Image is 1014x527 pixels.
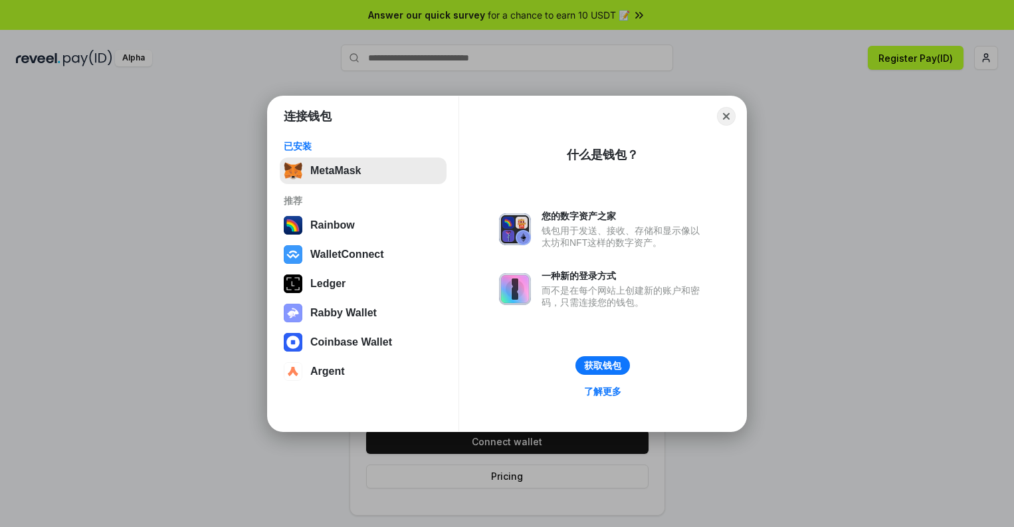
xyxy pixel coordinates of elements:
div: Ledger [310,278,346,290]
div: 已安装 [284,140,443,152]
div: 获取钱包 [584,360,621,371]
button: WalletConnect [280,241,447,268]
div: 什么是钱包？ [567,147,639,163]
a: 了解更多 [576,383,629,400]
button: Coinbase Wallet [280,329,447,356]
div: 推荐 [284,195,443,207]
img: svg+xml,%3Csvg%20xmlns%3D%22http%3A%2F%2Fwww.w3.org%2F2000%2Fsvg%22%20fill%3D%22none%22%20viewBox... [284,304,302,322]
img: svg+xml,%3Csvg%20xmlns%3D%22http%3A%2F%2Fwww.w3.org%2F2000%2Fsvg%22%20fill%3D%22none%22%20viewBox... [499,213,531,245]
img: svg+xml,%3Csvg%20fill%3D%22none%22%20height%3D%2233%22%20viewBox%3D%220%200%2035%2033%22%20width%... [284,161,302,180]
div: 了解更多 [584,385,621,397]
button: Close [717,107,736,126]
div: 而不是在每个网站上创建新的账户和密码，只需连接您的钱包。 [542,284,706,308]
img: svg+xml,%3Csvg%20width%3D%2228%22%20height%3D%2228%22%20viewBox%3D%220%200%2028%2028%22%20fill%3D... [284,362,302,381]
button: MetaMask [280,158,447,184]
button: 获取钱包 [575,356,630,375]
div: Rabby Wallet [310,307,377,319]
img: svg+xml,%3Csvg%20width%3D%2228%22%20height%3D%2228%22%20viewBox%3D%220%200%2028%2028%22%20fill%3D... [284,333,302,352]
div: MetaMask [310,165,361,177]
div: 一种新的登录方式 [542,270,706,282]
button: Ledger [280,270,447,297]
div: 您的数字资产之家 [542,210,706,222]
img: svg+xml,%3Csvg%20width%3D%2228%22%20height%3D%2228%22%20viewBox%3D%220%200%2028%2028%22%20fill%3D... [284,245,302,264]
div: 钱包用于发送、接收、存储和显示像以太坊和NFT这样的数字资产。 [542,225,706,249]
button: Argent [280,358,447,385]
div: WalletConnect [310,249,384,261]
img: svg+xml,%3Csvg%20xmlns%3D%22http%3A%2F%2Fwww.w3.org%2F2000%2Fsvg%22%20width%3D%2228%22%20height%3... [284,274,302,293]
div: Argent [310,366,345,377]
h1: 连接钱包 [284,108,332,124]
img: svg+xml,%3Csvg%20xmlns%3D%22http%3A%2F%2Fwww.w3.org%2F2000%2Fsvg%22%20fill%3D%22none%22%20viewBox... [499,273,531,305]
img: svg+xml,%3Csvg%20width%3D%22120%22%20height%3D%22120%22%20viewBox%3D%220%200%20120%20120%22%20fil... [284,216,302,235]
button: Rabby Wallet [280,300,447,326]
div: Rainbow [310,219,355,231]
button: Rainbow [280,212,447,239]
div: Coinbase Wallet [310,336,392,348]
